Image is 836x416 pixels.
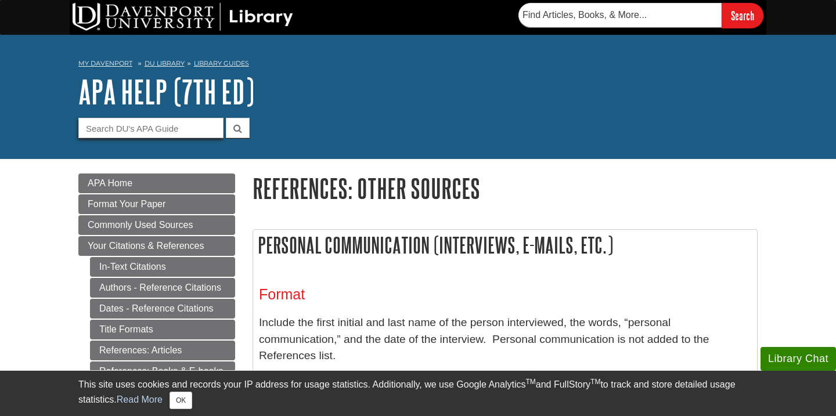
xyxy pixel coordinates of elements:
[78,173,235,193] a: APA Home
[170,392,192,409] button: Close
[78,56,758,74] nav: breadcrumb
[88,199,165,209] span: Format Your Paper
[90,320,235,339] a: Title Formats
[525,378,535,386] sup: TM
[518,3,722,27] input: Find Articles, Books, & More...
[88,178,132,188] span: APA Home
[73,3,293,31] img: DU Library
[590,378,600,386] sup: TM
[722,3,763,28] input: Search
[78,59,132,68] a: My Davenport
[78,118,224,138] input: Search DU's APA Guide
[78,236,235,256] a: Your Citations & References
[145,59,185,67] a: DU Library
[88,220,193,230] span: Commonly Used Sources
[90,361,235,381] a: References: Books & E-books
[194,59,249,67] a: Library Guides
[90,299,235,319] a: Dates - Reference Citations
[253,173,758,203] h1: References: Other Sources
[78,194,235,214] a: Format Your Paper
[117,395,163,404] a: Read More
[78,215,235,235] a: Commonly Used Sources
[259,286,751,303] h3: Format
[90,278,235,298] a: Authors - Reference Citations
[88,241,204,251] span: Your Citations & References
[78,74,254,110] a: APA Help (7th Ed)
[253,230,757,261] h2: Personal Communication (Interviews, E-mails, Etc.)
[90,341,235,360] a: References: Articles
[78,378,758,409] div: This site uses cookies and records your IP address for usage statistics. Additionally, we use Goo...
[259,314,751,364] p: Include the first initial and last name of the person interviewed, the words, “personal communica...
[761,347,836,371] button: Library Chat
[518,3,763,28] form: Searches DU Library's articles, books, and more
[90,257,235,277] a: In-Text Citations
